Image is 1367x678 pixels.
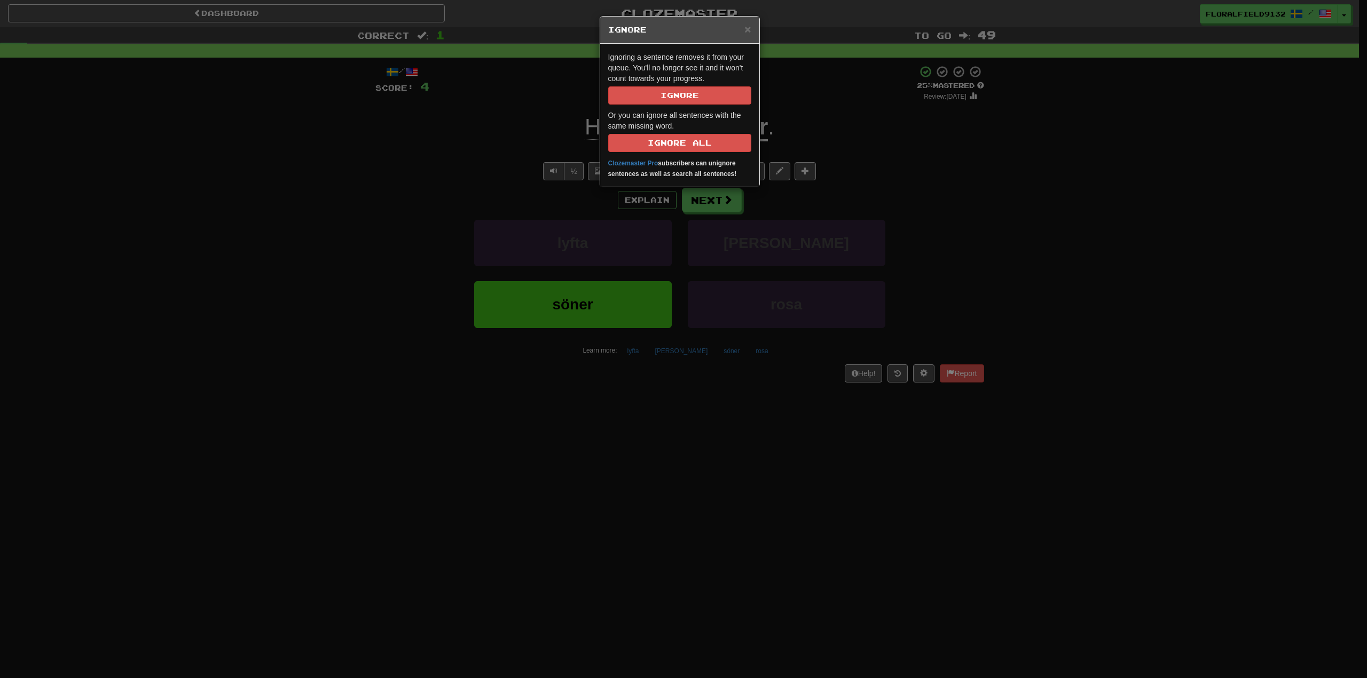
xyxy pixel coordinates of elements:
[608,159,737,178] strong: subscribers can unignore sentences as well as search all sentences!
[608,25,751,35] h5: Ignore
[608,134,751,152] button: Ignore All
[744,23,751,35] button: Close
[608,159,658,167] a: Clozemaster Pro
[608,110,751,152] p: Or you can ignore all sentences with the same missing word.
[744,23,751,35] span: ×
[608,52,751,105] p: Ignoring a sentence removes it from your queue. You'll no longer see it and it won't count toward...
[608,86,751,105] button: Ignore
